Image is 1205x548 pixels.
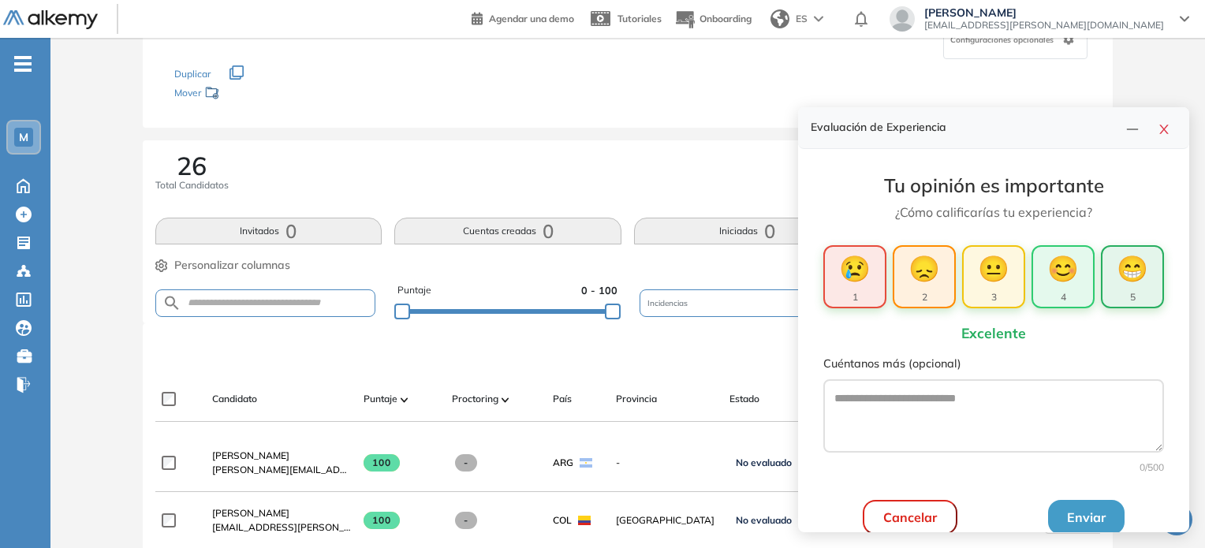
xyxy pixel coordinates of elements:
h3: Tu opinión es importante [823,174,1164,197]
span: Tutoriales [617,13,662,24]
span: 😊 [1047,249,1079,287]
span: [EMAIL_ADDRESS][PERSON_NAME][DOMAIN_NAME] [924,19,1164,32]
span: 3 [991,290,997,304]
span: Duplicar [174,68,211,80]
span: Puntaje [397,283,431,298]
span: [GEOGRAPHIC_DATA] [616,513,717,527]
button: 😞2 [893,245,956,308]
span: Candidato [212,392,257,406]
img: COL [578,516,591,525]
button: 😁5 [1101,245,1164,308]
a: [PERSON_NAME] [212,506,351,520]
button: Cancelar [863,500,957,535]
div: 0 /500 [823,460,1164,475]
span: Onboarding [699,13,752,24]
button: Iniciadas0 [634,218,861,244]
button: Enviar [1048,500,1125,535]
span: 4 [1061,290,1066,304]
img: ARG [580,458,592,468]
button: line [1120,117,1145,139]
span: COL [553,513,572,527]
span: Proctoring [452,392,498,406]
span: [EMAIL_ADDRESS][PERSON_NAME][DOMAIN_NAME] [212,520,351,535]
span: close [1158,123,1170,136]
button: Cuentas creadas0 [394,218,621,244]
div: Excelente [823,322,1164,330]
span: 😞 [908,249,940,287]
span: País [553,392,572,406]
span: - [616,456,717,470]
div: Configuraciones opcionales [943,20,1087,59]
span: Agendar una demo [489,13,574,24]
span: 😢 [839,249,871,287]
img: [missing "en.ARROW_ALT" translation] [401,397,409,402]
span: 1 [852,290,858,304]
span: 100 [364,512,401,529]
span: Estado [729,392,759,406]
div: Mover [174,80,332,109]
span: 26 [177,153,207,178]
span: [PERSON_NAME] [924,6,1164,19]
span: 5 [1130,290,1136,304]
span: [PERSON_NAME] [212,449,289,461]
span: [PERSON_NAME][EMAIL_ADDRESS][PERSON_NAME][DOMAIN_NAME] [212,463,351,477]
span: - [455,454,478,472]
img: [missing "en.ARROW_ALT" translation] [502,397,509,402]
i: - [14,62,32,65]
span: Configuraciones opcionales [950,34,1057,46]
span: 100 [364,454,401,472]
img: world [770,9,789,28]
h4: Evaluación de Experiencia [811,121,1120,134]
span: 😐 [978,249,1009,287]
span: 😁 [1117,249,1148,287]
span: Puntaje [364,392,397,406]
label: Cuéntanos más (opcional) [823,356,1164,373]
img: Logo [3,10,98,30]
img: SEARCH_ALT [162,293,181,313]
span: [PERSON_NAME] [212,507,289,519]
span: Personalizar columnas [174,257,290,274]
a: [PERSON_NAME] [212,449,351,463]
span: Provincia [616,392,657,406]
span: M [19,131,28,144]
span: line [1126,123,1139,136]
span: 2 [922,290,927,304]
span: Incidencias [647,297,691,309]
span: Total Candidatos [155,178,229,192]
button: 😐3 [962,245,1025,308]
span: - [455,512,478,529]
button: Personalizar columnas [155,257,290,274]
button: 😢1 [823,245,886,308]
button: close [1151,117,1177,139]
span: ARG [553,456,573,470]
p: ¿Cómo calificarías tu experiencia? [823,203,1164,222]
img: arrow [814,16,823,22]
button: Invitados0 [155,218,382,244]
span: ES [796,12,808,26]
span: No evaluado [736,514,792,527]
span: 0 - 100 [581,283,617,298]
a: Agendar una demo [472,8,574,27]
div: Incidencias [640,289,859,317]
button: 😊4 [1032,245,1095,308]
span: No evaluado [736,457,792,469]
button: Onboarding [674,2,752,36]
